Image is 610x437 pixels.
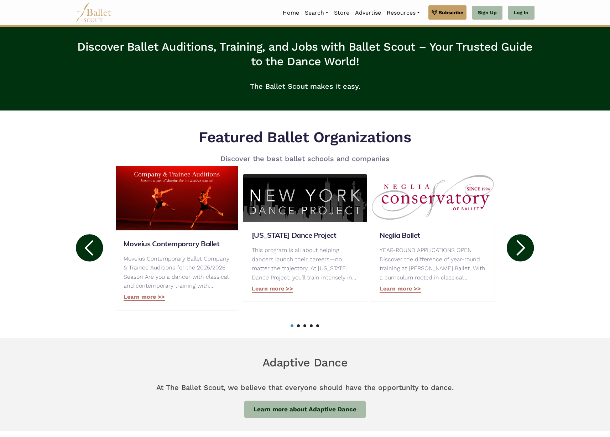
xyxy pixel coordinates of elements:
[252,231,358,240] a: [US_STATE] Dance Project
[380,231,486,240] a: Neglia Ballet
[244,401,366,418] a: Learn more about Adaptive Dance
[439,9,463,16] span: Subscribe
[76,75,535,98] p: The Ballet Scout makes it easy.
[352,5,384,20] a: Advertise
[76,355,535,370] h6: Adaptive Dance
[310,324,313,327] a: 4
[193,153,417,164] p: Discover the best ballet schools and companies
[331,5,352,20] a: Store
[243,174,367,222] img: New York Dance Project logo
[280,5,302,20] a: Home
[428,5,466,20] a: Subscribe
[124,254,230,291] p: Moveius Contemporary Ballet Company & Trainee Auditions for the 2025/2026 Season Are you a dancer...
[252,246,358,282] p: This program is all about helping dancers launch their careers—no matter the trajectory. At [US_S...
[193,128,417,147] h5: Featured Ballet Organizations
[380,285,421,293] a: Learn more >>
[76,40,535,69] h3: Discover Ballet Auditions, Training, and Jobs with Ballet Scout – Your Trusted Guide to the Dance...
[316,324,319,327] a: 5
[380,246,486,282] p: YEAR-ROUND APPLICATIONS OPEN Discover the difference of year-round training at [PERSON_NAME] Ball...
[115,166,239,230] img: Moveius Contemporary Ballet logo
[76,376,535,399] p: At The Ballet Scout, we believe that everyone should have the opportunity to dance.
[384,5,423,20] a: Resources
[508,6,534,20] a: Log In
[297,324,300,327] a: 2
[124,239,230,248] a: Moveius Contemporary Ballet
[291,324,293,327] a: 1
[432,9,437,16] img: gem.svg
[124,293,165,301] a: Learn more >>
[302,5,331,20] a: Search
[472,6,502,20] a: Sign Up
[371,174,495,222] img: Neglia Ballet logo
[252,285,293,293] a: Learn more >>
[303,324,306,327] a: 3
